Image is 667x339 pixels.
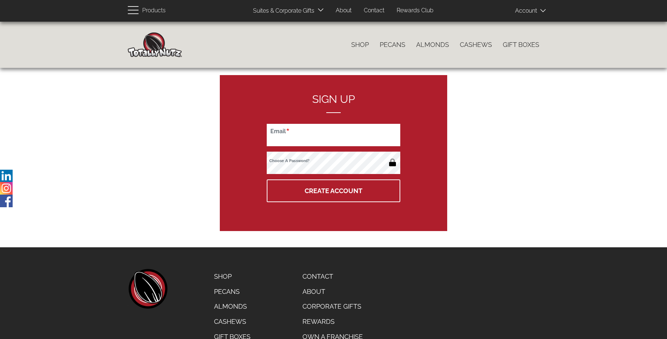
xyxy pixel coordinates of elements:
a: Gift Boxes [497,37,545,52]
a: About [330,4,357,18]
a: Pecans [209,284,256,299]
a: Suites & Corporate Gifts [248,4,317,18]
a: Almonds [209,299,256,314]
input: Email [267,124,400,146]
a: Pecans [374,37,411,52]
a: Rewards [297,314,368,329]
h2: Sign up [267,93,400,113]
a: Shop [346,37,374,52]
button: Create Account [267,179,400,202]
a: Cashews [209,314,256,329]
a: home [128,269,167,309]
a: Cashews [454,37,497,52]
span: Products [142,5,166,16]
a: Almonds [411,37,454,52]
a: Shop [209,269,256,284]
a: Contact [358,4,390,18]
a: Corporate Gifts [297,299,368,314]
a: About [297,284,368,299]
img: Home [128,32,182,57]
a: Contact [297,269,368,284]
a: Rewards Club [391,4,439,18]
